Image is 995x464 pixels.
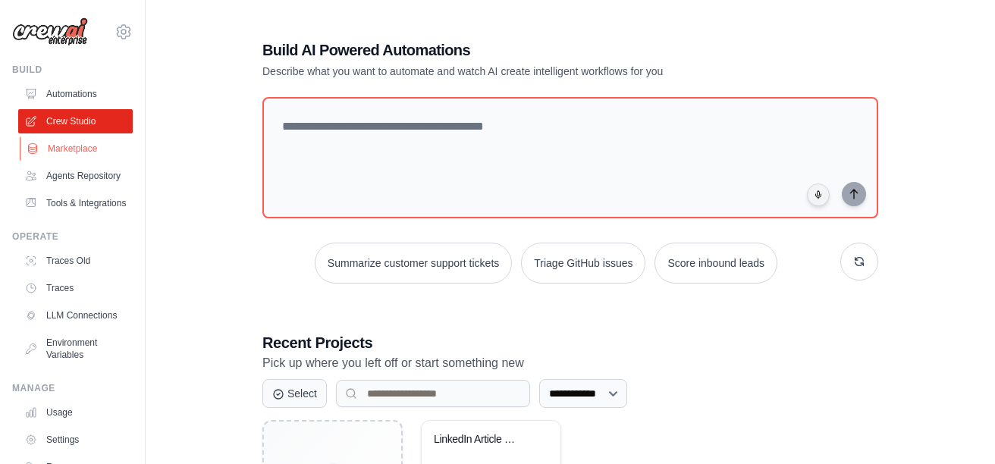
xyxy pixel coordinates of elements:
button: Score inbound leads [654,243,777,284]
button: Click to speak your automation idea [807,183,830,206]
a: Environment Variables [18,331,133,367]
button: Summarize customer support tickets [315,243,512,284]
p: Pick up where you left off or start something new [262,353,878,373]
h1: Build AI Powered Automations [262,39,772,61]
a: Traces Old [18,249,133,273]
img: Logo [12,17,88,46]
a: Tools & Integrations [18,191,133,215]
div: Build [12,64,133,76]
button: Triage GitHub issues [521,243,645,284]
button: Select [262,379,327,408]
button: Get new suggestions [840,243,878,281]
a: Settings [18,428,133,452]
a: Traces [18,276,133,300]
a: Automations [18,82,133,106]
a: LLM Connections [18,303,133,328]
a: Usage [18,400,133,425]
a: Marketplace [20,136,134,161]
a: Agents Repository [18,164,133,188]
div: Operate [12,230,133,243]
h3: Recent Projects [262,332,878,353]
div: LinkedIn Article Master - Super Agent [434,433,526,447]
p: Describe what you want to automate and watch AI create intelligent workflows for you [262,64,772,79]
a: Crew Studio [18,109,133,133]
div: Manage [12,382,133,394]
